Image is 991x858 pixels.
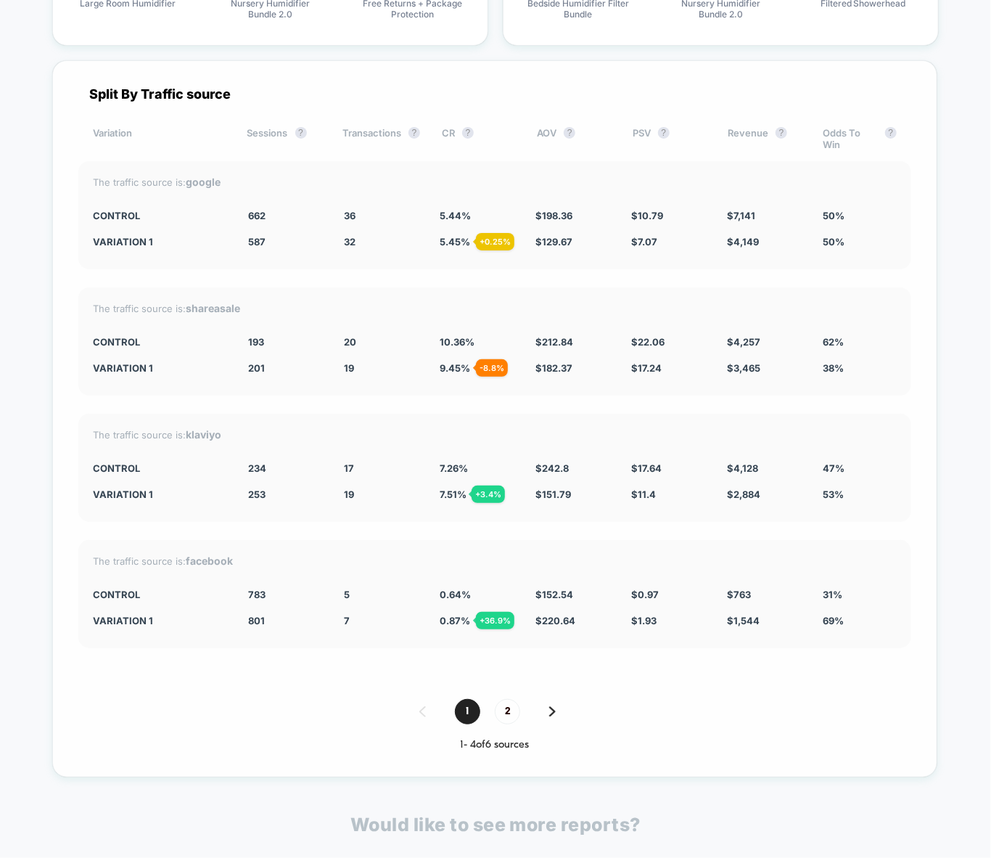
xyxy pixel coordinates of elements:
div: CR [442,127,515,150]
span: $ 11.4 [631,489,656,500]
div: Variation [93,127,226,150]
div: The traffic source is: [93,176,897,188]
span: 20 [344,336,356,348]
div: The traffic source is: [93,555,897,567]
span: $ 152.54 [535,589,573,600]
span: 9.45 % [440,362,470,374]
div: 69% [823,615,897,626]
div: CONTROL [93,462,226,474]
span: 5 [344,589,350,600]
div: 1 - 4 of 6 sources [78,739,911,751]
span: 662 [248,210,266,221]
img: pagination forward [549,706,556,716]
span: 801 [248,615,265,626]
span: 0.87 % [440,615,470,626]
div: 50% [823,210,897,221]
span: $ 151.79 [535,489,571,500]
div: Variation 1 [93,489,226,500]
button: ? [564,127,575,139]
span: $ 242.8 [535,462,569,474]
span: 7.51 % [440,489,466,500]
span: 7.26 % [440,462,468,474]
div: Transactions [342,127,420,150]
button: ? [408,127,420,139]
div: 62% [823,336,897,348]
span: $ 763 [727,589,751,600]
div: 31% [823,589,897,600]
div: - 8.8 % [476,359,508,377]
div: Sessions [247,127,321,150]
span: 17 [344,462,354,474]
span: 5.44 % [440,210,471,221]
span: 2 [495,699,520,724]
div: + 36.9 % [476,612,514,629]
button: ? [776,127,787,139]
div: CONTROL [93,210,226,221]
span: $ 7,141 [727,210,755,221]
div: 47% [823,462,897,474]
div: The traffic source is: [93,302,897,314]
div: PSV [633,127,706,150]
span: $ 3,465 [727,362,760,374]
span: 587 [248,236,266,248]
span: $ 212.84 [535,336,573,348]
span: $ 22.06 [631,336,665,348]
span: $ 198.36 [535,210,572,221]
span: 19 [344,489,354,500]
button: ? [295,127,307,139]
span: 0.64 % [440,589,471,600]
span: 7 [344,615,350,626]
span: $ 7.07 [631,236,657,248]
span: 32 [344,236,355,248]
span: 234 [248,462,266,474]
strong: klaviyo [186,428,221,441]
span: $ 4,149 [727,236,759,248]
div: 38% [823,362,897,374]
span: $ 10.79 [631,210,663,221]
div: Split By Traffic source [78,86,911,102]
div: 50% [823,236,897,248]
span: $ 1.93 [631,615,657,626]
span: 5.45 % [440,236,470,248]
strong: google [186,176,221,188]
span: $ 2,884 [727,489,760,500]
div: + 3.4 % [472,486,505,503]
strong: facebook [186,555,233,567]
span: $ 4,257 [727,336,760,348]
button: ? [462,127,474,139]
div: Variation 1 [93,236,226,248]
div: The traffic source is: [93,428,897,441]
span: $ 17.24 [631,362,662,374]
button: ? [658,127,670,139]
span: 193 [248,336,264,348]
span: $ 129.67 [535,236,572,248]
div: Odds To Win [823,127,897,150]
span: $ 1,544 [727,615,760,626]
span: 36 [344,210,355,221]
span: 19 [344,362,354,374]
strong: shareasale [186,302,240,314]
div: CONTROL [93,589,226,600]
span: 253 [248,489,266,500]
span: $ 220.64 [535,615,575,626]
span: $ 182.37 [535,362,572,374]
div: + 0.25 % [476,233,514,250]
button: ? [885,127,897,139]
span: 783 [248,589,266,600]
span: $ 4,128 [727,462,758,474]
span: 201 [248,362,265,374]
div: AOV [537,127,610,150]
div: Revenue [728,127,801,150]
div: Variation 1 [93,615,226,626]
div: Variation 1 [93,362,226,374]
span: 1 [455,699,480,724]
div: 53% [823,489,897,500]
span: $ 17.64 [631,462,662,474]
div: CONTROL [93,336,226,348]
span: 10.36 % [440,336,474,348]
span: $ 0.97 [631,589,659,600]
p: Would like to see more reports? [350,814,641,835]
